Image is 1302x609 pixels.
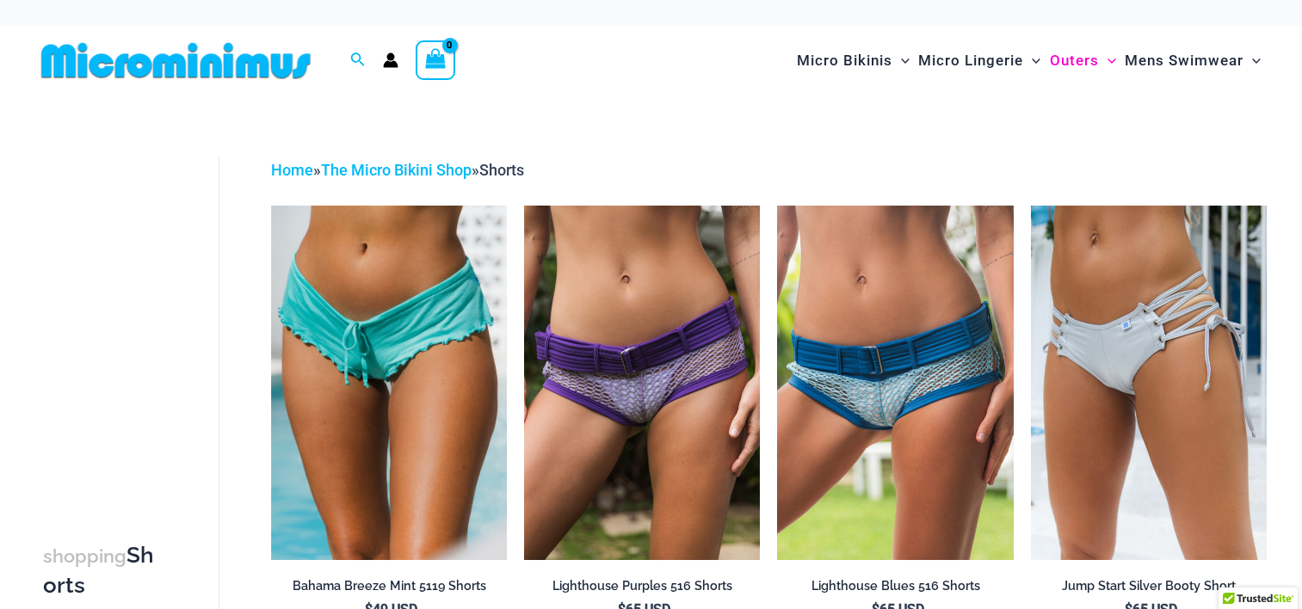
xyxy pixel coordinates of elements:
a: Jump Start Silver 5594 Shorts 01Jump Start Silver 5594 Shorts 02Jump Start Silver 5594 Shorts 02 [1031,206,1267,559]
a: Jump Start Silver Booty Short [1031,578,1267,600]
a: OutersMenu ToggleMenu Toggle [1046,34,1120,87]
h2: Lighthouse Blues 516 Shorts [777,578,1013,594]
span: Menu Toggle [892,39,910,83]
img: MM SHOP LOGO FLAT [34,41,318,80]
img: Bahama Breeze Mint 5119 Shorts 01 [271,206,507,559]
h2: Lighthouse Purples 516 Shorts [524,578,760,594]
a: Search icon link [350,50,366,71]
img: Lighthouse Purples 516 Short 01 [524,206,760,559]
span: » » [271,161,524,179]
a: Micro LingerieMenu ToggleMenu Toggle [914,34,1045,87]
a: Lighthouse Purples 516 Short 01Lighthouse Purples 3668 Crop Top 516 Short 01Lighthouse Purples 36... [524,206,760,559]
img: Jump Start Silver 5594 Shorts 01 [1031,206,1267,559]
a: Bahama Breeze Mint 5119 Shorts 01Bahama Breeze Mint 5119 Shorts 02Bahama Breeze Mint 5119 Shorts 02 [271,206,507,559]
span: Shorts [479,161,524,179]
span: Menu Toggle [1023,39,1040,83]
a: Account icon link [383,52,398,68]
span: Outers [1050,39,1099,83]
span: Micro Bikinis [797,39,892,83]
span: shopping [43,545,126,567]
span: Micro Lingerie [918,39,1023,83]
iframe: TrustedSite Certified [43,144,198,488]
span: Menu Toggle [1243,39,1261,83]
h3: Shorts [43,541,158,600]
h2: Jump Start Silver Booty Short [1031,578,1267,594]
span: Menu Toggle [1099,39,1116,83]
span: Mens Swimwear [1125,39,1243,83]
a: Lighthouse Blues 516 Shorts [777,578,1013,600]
a: Micro BikinisMenu ToggleMenu Toggle [793,34,914,87]
a: Lighthouse Blues 516 Short 01Lighthouse Blues 516 Short 03Lighthouse Blues 516 Short 03 [777,206,1013,559]
a: The Micro Bikini Shop [321,161,472,179]
a: Lighthouse Purples 516 Shorts [524,578,760,600]
h2: Bahama Breeze Mint 5119 Shorts [271,578,507,594]
a: Home [271,161,313,179]
img: Lighthouse Blues 516 Short 01 [777,206,1013,559]
a: Mens SwimwearMenu ToggleMenu Toggle [1120,34,1265,87]
a: View Shopping Cart, empty [416,40,455,80]
nav: Site Navigation [790,32,1268,89]
a: Bahama Breeze Mint 5119 Shorts [271,578,507,600]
